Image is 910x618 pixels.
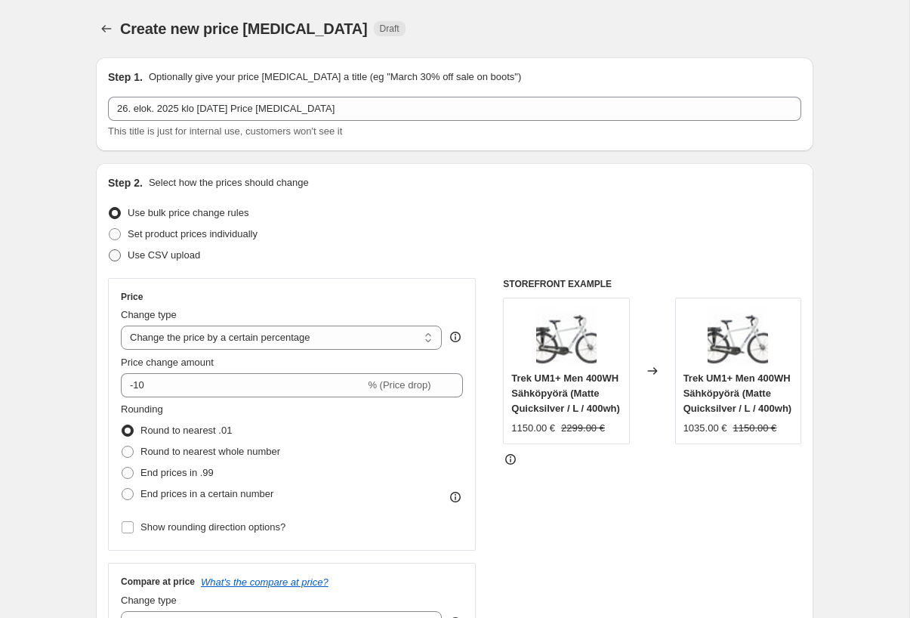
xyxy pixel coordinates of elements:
[128,207,248,218] span: Use bulk price change rules
[108,97,801,121] input: 30% off holiday sale
[96,18,117,39] button: Price change jobs
[201,576,329,588] button: What's the compare at price?
[368,379,430,391] span: % (Price drop)
[140,446,280,457] span: Round to nearest whole number
[121,403,163,415] span: Rounding
[511,372,620,414] span: Trek UM1+ Men 400WH Sähköpyörä (Matte Quicksilver / L / 400wh)
[128,249,200,261] span: Use CSV upload
[121,373,365,397] input: -15
[121,291,143,303] h3: Price
[683,372,792,414] span: Trek UM1+ Men 400WH Sähköpyörä (Matte Quicksilver / L / 400wh)
[140,488,273,499] span: End prices in a certain number
[503,278,801,290] h6: STOREFRONT EXAMPLE
[120,20,368,37] span: Create new price [MEDICAL_DATA]
[121,595,177,606] span: Change type
[121,576,195,588] h3: Compare at price
[511,421,555,436] div: 1150.00 €
[536,306,597,366] img: 1972640-2018-a-1-um1-plus-men-matte-quicksilver_orig_68e6a9a0-3ffb-4e84-8129-10ca875360d7_80x.jpg
[380,23,399,35] span: Draft
[561,421,605,436] strike: 2299.00 €
[121,357,214,368] span: Price change amount
[733,421,776,436] strike: 1150.00 €
[108,125,342,137] span: This title is just for internal use, customers won't see it
[121,309,177,320] span: Change type
[128,228,258,239] span: Set product prices individually
[683,421,727,436] div: 1035.00 €
[140,521,285,533] span: Show rounding direction options?
[149,70,521,85] p: Optionally give your price [MEDICAL_DATA] a title (eg "March 30% off sale on boots")
[140,425,232,436] span: Round to nearest .01
[140,467,214,478] span: End prices in .99
[108,70,143,85] h2: Step 1.
[108,175,143,190] h2: Step 2.
[448,329,463,345] div: help
[149,175,309,190] p: Select how the prices should change
[708,306,768,366] img: 1972640-2018-a-1-um1-plus-men-matte-quicksilver_orig_68e6a9a0-3ffb-4e84-8129-10ca875360d7_80x.jpg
